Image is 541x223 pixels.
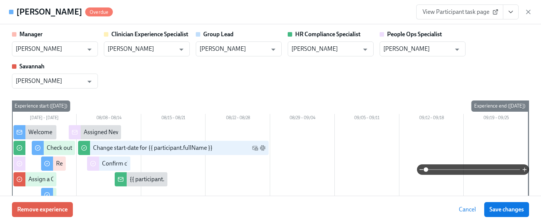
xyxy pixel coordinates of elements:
div: Check out our recommended laptop specs [47,144,154,152]
div: Assign a Clinician Experience Specialist for {{ participant.fullName }} (start-date {{ participan... [28,175,324,183]
div: Experience start ([DATE]) [12,100,70,112]
strong: Manager [19,31,43,38]
svg: Slack [260,145,266,151]
button: Open [451,44,463,55]
div: [DATE] – [DATE] [12,114,77,124]
div: Experience end ([DATE]) [471,100,528,112]
h4: [PERSON_NAME] [16,6,82,18]
span: Save changes [489,206,524,213]
div: Change start-date for {{ participant.fullName }} [93,144,213,152]
div: {{ participant.fullName }} has filled out the onboarding form [130,175,282,183]
div: 09/12 – 09/18 [399,114,464,124]
strong: Group Lead [203,31,234,38]
div: Register on the [US_STATE] [MEDICAL_DATA] website [56,159,194,168]
button: View task page [503,4,519,19]
button: Cancel [454,202,481,217]
div: 08/22 – 08/28 [205,114,270,124]
div: Assigned New Hire [84,128,133,136]
button: Open [268,44,279,55]
button: Open [359,44,371,55]
span: Cancel [459,206,476,213]
button: Save changes [484,202,529,217]
button: Remove experience [12,202,73,217]
strong: People Ops Specialist [387,31,442,38]
div: Confirm cleared by People Ops [102,159,181,168]
strong: Clinician Experience Specialist [111,31,188,38]
button: Open [176,44,187,55]
div: Welcome from the Charlie Health Compliance Team 👋 [28,128,169,136]
button: Open [84,44,95,55]
div: 08/29 – 09/04 [270,114,335,124]
svg: Work Email [252,145,258,151]
div: 08/08 – 08/14 [77,114,141,124]
button: Open [84,76,95,87]
div: 08/15 – 08/21 [141,114,206,124]
span: View Participant task page [423,8,497,16]
strong: HR Compliance Specialist [295,31,361,38]
a: View Participant task page [416,4,503,19]
div: 09/05 – 09/11 [335,114,399,124]
strong: Savannah [19,63,44,70]
span: Overdue [85,9,113,15]
div: 09/19 – 09/25 [464,114,528,124]
span: Remove experience [17,206,68,213]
